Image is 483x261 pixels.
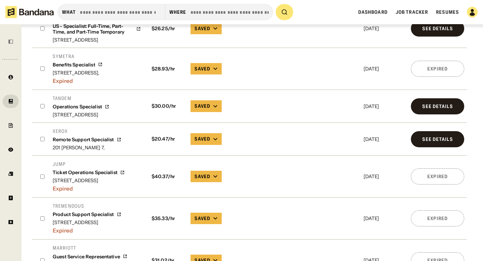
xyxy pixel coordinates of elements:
div: [STREET_ADDRESS] [53,220,121,225]
div: [STREET_ADDRESS] [53,112,109,117]
div: $ 35.33 /hr [149,216,185,221]
div: Saved [195,25,210,32]
a: TandemOperations Specialist[STREET_ADDRESS] [53,95,109,117]
div: [DATE] [364,174,406,179]
div: Jump [53,161,125,167]
div: [DATE] [364,104,406,109]
div: Saved [195,66,210,72]
div: Saved [195,136,210,142]
div: $ 40.37 /hr [149,174,185,179]
a: Job Tracker [396,9,428,15]
div: Tremendous [53,203,121,209]
div: $ 28.93 /hr [149,66,185,72]
a: XeroxRemote Support Specialist201 [PERSON_NAME] 7, [53,128,121,150]
a: SymetraBenefits Specialist[STREET_ADDRESS], [53,53,103,75]
div: Guest Service Representative [53,254,120,260]
div: See Details [422,104,452,109]
div: Product Support Specialist [53,212,114,217]
div: [DATE] [364,66,406,71]
div: Operations Specialist [53,104,102,110]
img: Bandana logotype [5,6,54,18]
div: Marriott [53,245,127,251]
div: [STREET_ADDRESS] [53,178,125,183]
div: Xerox [53,128,121,134]
div: US - Specialist: Full-Time, Part-Time, and Part-Time Temporary [53,23,133,35]
div: Expired [427,66,448,71]
div: [STREET_ADDRESS], [53,70,103,75]
div: 201 [PERSON_NAME] 7, [53,145,121,150]
div: Benefits Specialist [53,62,95,68]
div: Saved [195,173,210,179]
div: Expired [427,216,448,221]
div: Saved [195,103,210,109]
div: what [62,9,76,15]
a: Resumes [436,9,459,15]
a: Dashboard [358,9,388,15]
div: $ 20.47 /hr [149,136,185,142]
div: $ 30.00 /hr [149,103,185,109]
div: Expired [53,225,121,234]
div: Tandem [53,95,109,101]
div: Where [169,9,186,15]
a: TremendousProduct Support Specialist[STREET_ADDRESS] [53,203,121,225]
div: [DATE] [364,137,406,142]
div: Expired [427,174,448,179]
div: [DATE] [364,26,406,31]
div: Ticket Operations Specialist [53,170,117,175]
div: Saved [195,215,210,221]
div: [DATE] [364,216,406,221]
a: JumpTicket Operations Specialist[STREET_ADDRESS] [53,161,125,183]
div: Expired [53,183,125,192]
div: Expired [53,75,103,84]
div: Symetra [53,53,103,59]
div: See Details [422,26,452,31]
div: [STREET_ADDRESS] [53,38,141,42]
div: $ 26.25 /hr [149,26,185,32]
div: Remote Support Specialist [53,137,114,143]
a: AppleUS - Specialist: Full-Time, Part-Time, and Part-Time Temporary[STREET_ADDRESS] [53,15,141,42]
div: See Details [422,137,452,142]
